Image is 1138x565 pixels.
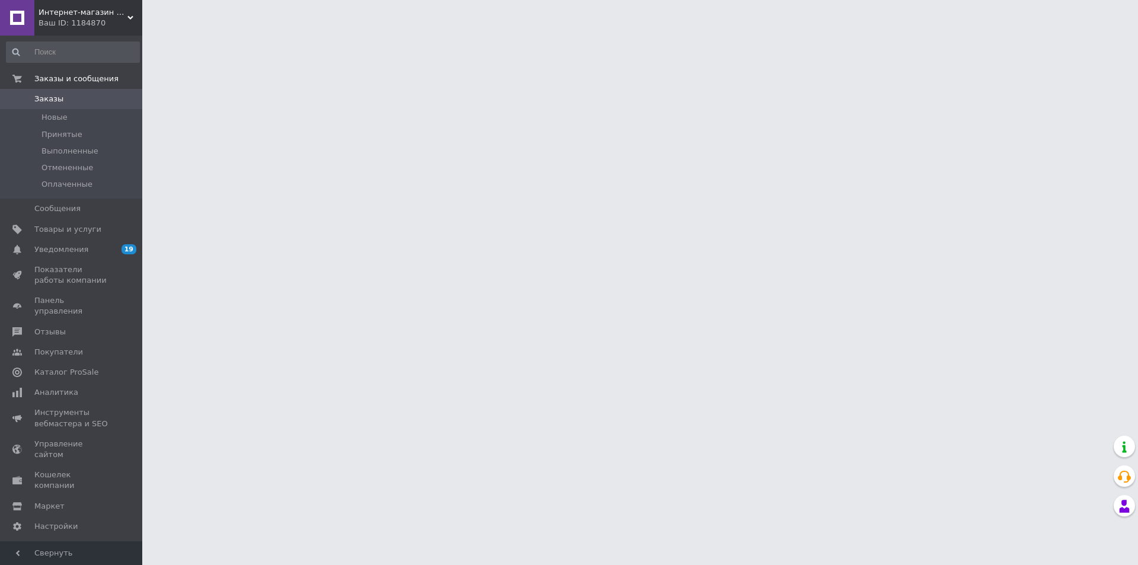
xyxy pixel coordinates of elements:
[34,470,110,491] span: Кошелек компании
[34,74,119,84] span: Заказы и сообщения
[34,203,81,214] span: Сообщения
[41,162,93,173] span: Отмененные
[34,521,78,532] span: Настройки
[41,146,98,157] span: Выполненные
[39,7,127,18] span: Интернет-магазин "Новый Горизонт"
[34,327,66,337] span: Отзывы
[34,224,101,235] span: Товары и услуги
[6,42,140,63] input: Поиск
[34,367,98,378] span: Каталог ProSale
[39,18,142,28] div: Ваш ID: 1184870
[34,295,110,317] span: Панель управления
[34,264,110,286] span: Показатели работы компании
[34,407,110,429] span: Инструменты вебмастера и SEO
[34,501,65,512] span: Маркет
[122,244,136,254] span: 19
[34,439,110,460] span: Управление сайтом
[34,347,83,357] span: Покупатели
[34,94,63,104] span: Заказы
[41,179,92,190] span: Оплаченные
[34,244,88,255] span: Уведомления
[41,129,82,140] span: Принятые
[34,387,78,398] span: Аналитика
[41,112,68,123] span: Новые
